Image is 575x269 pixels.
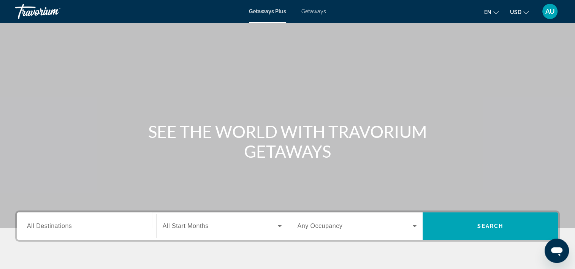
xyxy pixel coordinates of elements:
[17,212,558,240] div: Search widget
[545,8,555,15] span: AU
[163,223,209,229] span: All Start Months
[15,2,91,21] a: Travorium
[249,8,286,14] a: Getaways Plus
[484,9,491,15] span: en
[540,3,560,19] button: User Menu
[510,6,529,17] button: Change currency
[145,122,430,161] h1: SEE THE WORLD WITH TRAVORIUM GETAWAYS
[510,9,521,15] span: USD
[27,223,72,229] span: All Destinations
[423,212,558,240] button: Search
[477,223,503,229] span: Search
[484,6,499,17] button: Change language
[298,223,343,229] span: Any Occupancy
[545,239,569,263] iframe: Button to launch messaging window
[301,8,326,14] a: Getaways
